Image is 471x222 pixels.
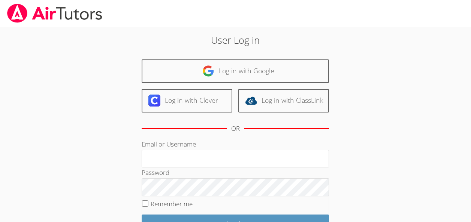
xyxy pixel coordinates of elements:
[142,59,329,83] a: Log in with Google
[142,89,232,112] a: Log in with Clever
[6,4,103,23] img: airtutors_banner-c4298cdbf04f3fff15de1276eac7730deb9818008684d7c2e4769d2f7ddbe033.png
[142,168,169,177] label: Password
[148,95,160,107] img: clever-logo-6eab21bc6e7a338710f1a6ff85c0baf02591cd810cc4098c63d3a4b26e2feb20.svg
[238,89,329,112] a: Log in with ClassLink
[202,65,214,77] img: google-logo-50288ca7cdecda66e5e0955fdab243c47b7ad437acaf1139b6f446037453330a.svg
[142,140,196,148] label: Email or Username
[231,123,240,134] div: OR
[245,95,257,107] img: classlink-logo-d6bb404cc1216ec64c9a2012d9dc4662098be43eaf13dc465df04b49fa7ab582.svg
[108,33,363,47] h2: User Log in
[151,200,193,208] label: Remember me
